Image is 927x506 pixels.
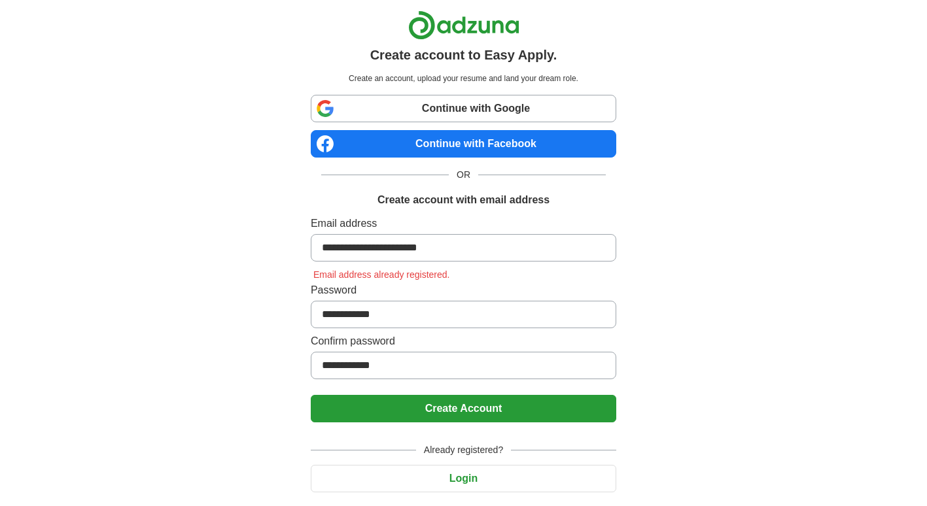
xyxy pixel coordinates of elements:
[311,465,616,492] button: Login
[311,282,616,298] label: Password
[416,443,511,457] span: Already registered?
[311,395,616,422] button: Create Account
[311,333,616,349] label: Confirm password
[311,130,616,158] a: Continue with Facebook
[311,269,453,280] span: Email address already registered.
[377,192,550,208] h1: Create account with email address
[313,73,614,84] p: Create an account, upload your resume and land your dream role.
[311,473,616,484] a: Login
[449,168,478,182] span: OR
[408,10,519,40] img: Adzuna logo
[311,216,616,231] label: Email address
[370,45,557,65] h1: Create account to Easy Apply.
[311,95,616,122] a: Continue with Google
